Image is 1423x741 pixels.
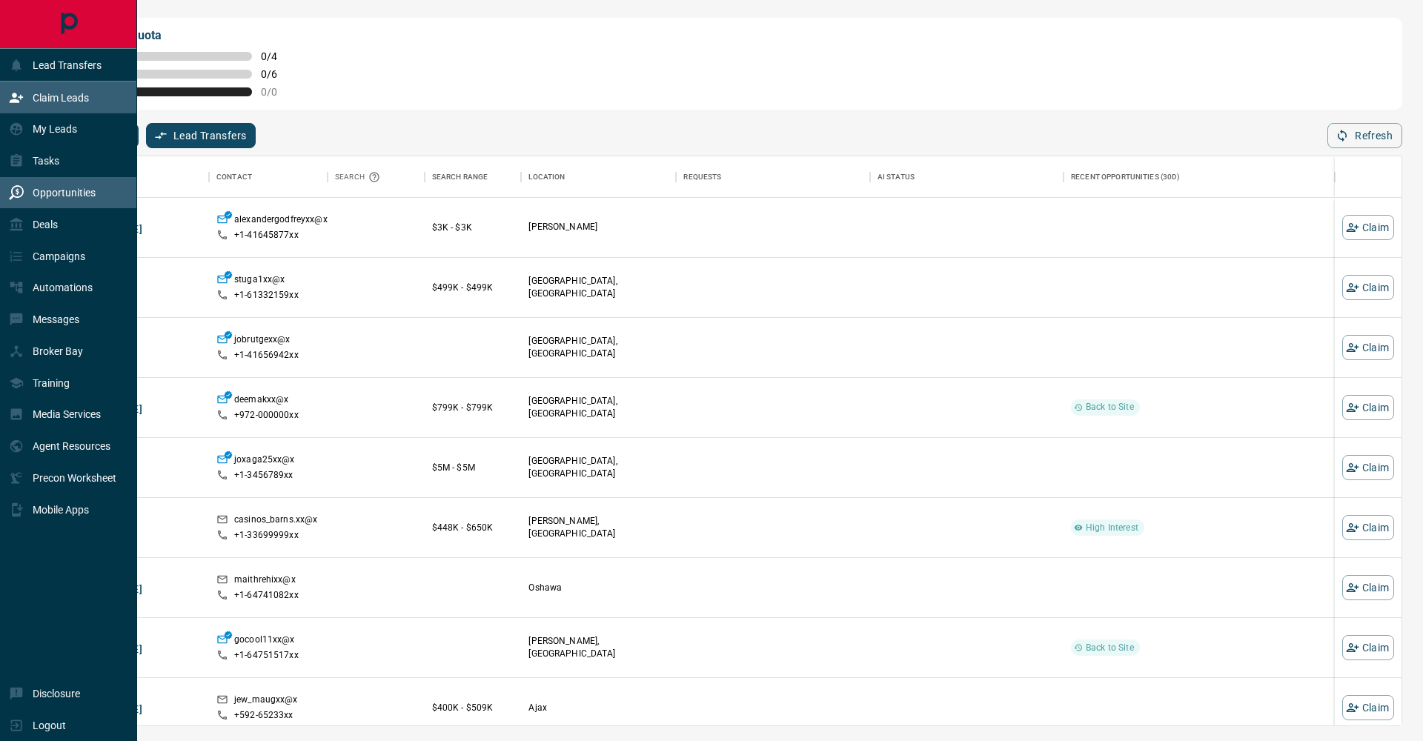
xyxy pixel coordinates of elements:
div: Search Range [425,156,522,198]
p: +592- 65233xx [234,709,293,722]
p: [PERSON_NAME], [GEOGRAPHIC_DATA] [528,515,669,540]
div: AI Status [870,156,1064,198]
p: $448K - $650K [432,521,514,534]
div: Search [335,156,384,198]
button: Claim [1342,635,1394,660]
button: Claim [1342,335,1394,360]
div: Recent Opportunities (30d) [1071,156,1180,198]
p: joxaga25xx@x [234,453,295,469]
span: High Interest [1080,522,1144,534]
p: [PERSON_NAME] [528,221,669,233]
p: alexandergodfreyxx@x [234,213,328,229]
p: +1- 61332159xx [234,289,299,302]
p: gocool11xx@x [234,634,295,649]
p: [GEOGRAPHIC_DATA], [GEOGRAPHIC_DATA] [528,275,669,300]
button: Claim [1342,215,1394,240]
span: 0 / 6 [261,68,293,80]
button: Claim [1342,275,1394,300]
p: +1- 41645877xx [234,229,299,242]
p: $799K - $799K [432,401,514,414]
button: Lead Transfers [146,123,256,148]
p: jew_maugxx@x [234,694,298,709]
button: Refresh [1327,123,1402,148]
p: $499K - $499K [432,281,514,294]
div: Requests [683,156,721,198]
button: Claim [1342,575,1394,600]
p: [GEOGRAPHIC_DATA], [GEOGRAPHIC_DATA] [528,455,669,480]
div: Requests [676,156,869,198]
button: Claim [1342,515,1394,540]
button: Claim [1342,455,1394,480]
p: [GEOGRAPHIC_DATA], [GEOGRAPHIC_DATA] [528,335,669,360]
span: 0 / 4 [261,50,293,62]
div: Name [54,156,209,198]
p: deemakxx@x [234,393,288,409]
div: Location [521,156,676,198]
p: My Daily Quota [80,27,293,44]
p: Oshawa [528,582,669,594]
p: +972- 000000xx [234,409,299,422]
p: $5M - $5M [432,461,514,474]
p: $3K - $3K [432,221,514,234]
p: jobrutgexx@x [234,333,291,349]
p: +1- 33699999xx [234,529,299,542]
p: stuga1xx@x [234,273,285,289]
p: Ajax [528,702,669,714]
div: Recent Opportunities (30d) [1064,156,1335,198]
p: maithrehixx@x [234,574,296,589]
div: Contact [209,156,328,198]
button: Claim [1342,395,1394,420]
div: Location [528,156,565,198]
div: AI Status [878,156,915,198]
div: Contact [216,156,252,198]
span: Back to Site [1080,401,1140,413]
p: +1- 41656942xx [234,349,299,362]
span: 0 / 0 [261,86,293,98]
button: Claim [1342,695,1394,720]
p: +1- 64751517xx [234,649,299,662]
p: [PERSON_NAME], [GEOGRAPHIC_DATA] [528,635,669,660]
p: casinos_barns.xx@x [234,514,317,529]
span: Back to Site [1080,642,1140,654]
p: +1- 64741082xx [234,589,299,602]
p: [GEOGRAPHIC_DATA], [GEOGRAPHIC_DATA] [528,395,669,420]
div: Search Range [432,156,488,198]
p: $400K - $509K [432,701,514,714]
p: +1- 3456789xx [234,469,293,482]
